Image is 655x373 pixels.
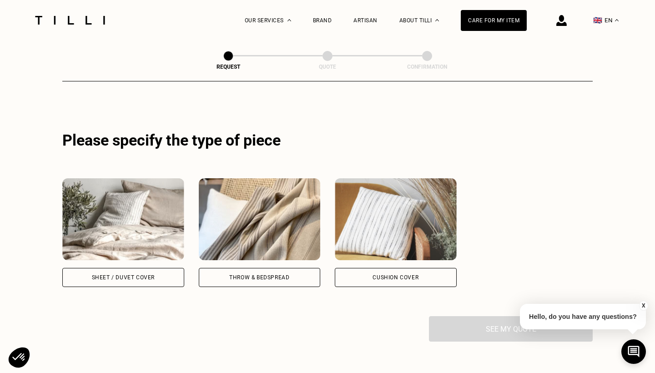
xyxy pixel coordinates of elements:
[92,275,155,280] div: Sheet / Duvet cover
[435,19,439,21] img: About dropdown menu
[313,17,332,24] a: Brand
[32,16,108,25] img: Tilli seamstress service logo
[373,275,418,280] div: Cushion cover
[520,304,646,329] p: Hello, do you have any questions?
[282,64,373,70] div: Quote
[382,64,473,70] div: Confirmation
[615,19,619,21] img: menu déroulant
[287,19,291,21] img: Dropdown menu
[335,178,457,260] img: Tilli retouche votre Cushion cover
[556,15,567,26] img: login icon
[199,178,321,260] img: Tilli retouche votre Throw & bedspread
[593,16,602,25] span: 🇬🇧
[62,131,593,149] div: Please specify the type of piece
[62,178,184,260] img: Tilli retouche votre Sheet / Duvet cover
[229,275,289,280] div: Throw & bedspread
[353,17,378,24] a: Artisan
[461,10,527,31] a: Care for my item
[639,301,648,311] button: X
[183,64,274,70] div: Request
